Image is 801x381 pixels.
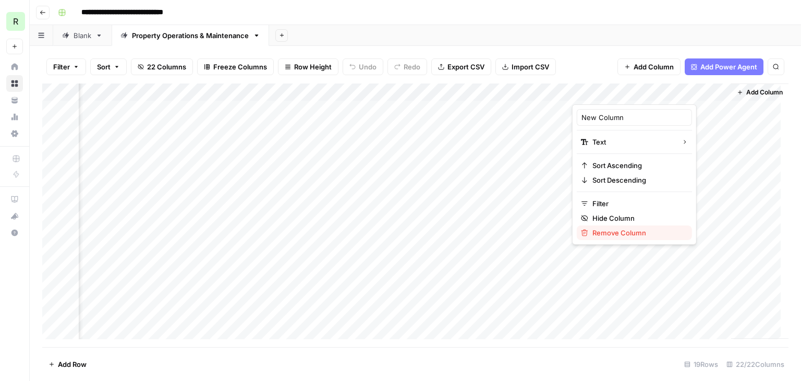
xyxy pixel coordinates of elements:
[617,58,681,75] button: Add Column
[685,58,763,75] button: Add Power Agent
[112,25,269,46] a: Property Operations & Maintenance
[592,137,673,147] span: Text
[6,75,23,92] a: Browse
[97,62,111,72] span: Sort
[700,62,757,72] span: Add Power Agent
[512,62,549,72] span: Import CSV
[592,198,684,209] span: Filter
[680,356,722,373] div: 19 Rows
[387,58,427,75] button: Redo
[592,228,684,238] span: Remove Column
[213,62,267,72] span: Freeze Columns
[13,15,18,28] span: R
[7,208,22,224] div: What's new?
[6,224,23,241] button: Help + Support
[592,160,684,171] span: Sort Ascending
[6,92,23,109] a: Your Data
[495,58,556,75] button: Import CSV
[42,356,93,373] button: Add Row
[46,58,86,75] button: Filter
[6,8,23,34] button: Workspace: Re-Leased
[147,62,186,72] span: 22 Columns
[359,62,377,72] span: Undo
[294,62,332,72] span: Row Height
[6,125,23,142] a: Settings
[343,58,383,75] button: Undo
[74,30,91,41] div: Blank
[6,109,23,125] a: Usage
[722,356,788,373] div: 22/22 Columns
[6,208,23,224] button: What's new?
[53,62,70,72] span: Filter
[6,58,23,75] a: Home
[404,62,420,72] span: Redo
[278,58,338,75] button: Row Height
[431,58,491,75] button: Export CSV
[90,58,127,75] button: Sort
[634,62,674,72] span: Add Column
[6,191,23,208] a: AirOps Academy
[746,88,783,97] span: Add Column
[197,58,274,75] button: Freeze Columns
[53,25,112,46] a: Blank
[592,213,684,223] span: Hide Column
[131,58,193,75] button: 22 Columns
[58,359,87,370] span: Add Row
[592,175,684,185] span: Sort Descending
[447,62,484,72] span: Export CSV
[132,30,249,41] div: Property Operations & Maintenance
[733,86,787,99] button: Add Column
